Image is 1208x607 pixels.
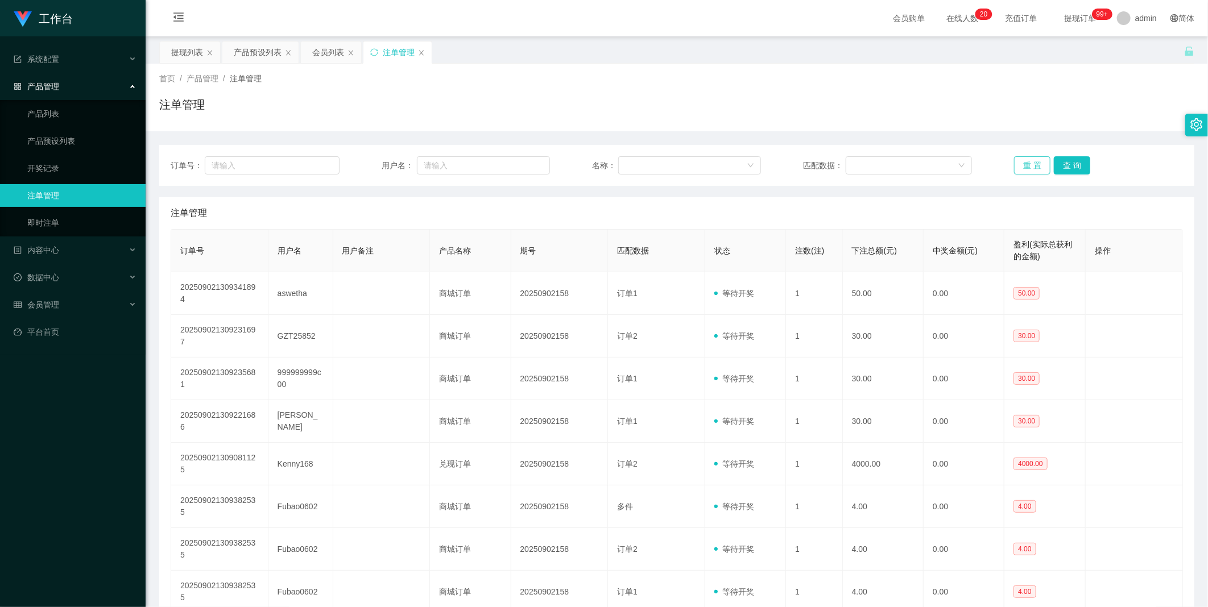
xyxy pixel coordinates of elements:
td: 商城订单 [430,528,511,571]
span: 多件 [617,502,633,511]
i: 图标: profile [14,246,22,254]
td: 1 [786,485,843,528]
span: 30.00 [1013,415,1040,427]
td: 1 [786,528,843,571]
button: 查 询 [1054,156,1090,174]
a: 产品预设列表 [27,130,136,152]
span: 订单号： [171,160,205,172]
td: 1 [786,272,843,315]
i: 图标: table [14,301,22,309]
td: 0.00 [924,443,1004,485]
span: / [180,74,182,83]
span: 状态 [714,246,730,255]
td: Fubao0602 [268,528,333,571]
span: 等待开奖 [714,502,754,511]
td: GZT25852 [268,315,333,357]
span: 操作 [1095,246,1111,255]
span: 30.00 [1013,372,1040,385]
div: 提现列表 [171,41,203,63]
td: 202509021309231697 [171,315,268,357]
span: 订单2 [617,459,638,468]
td: 兑现订单 [430,443,511,485]
span: 订单号 [180,246,204,255]
span: 用户名 [278,246,301,255]
td: 202509021309081125 [171,443,268,485]
a: 即时注单 [27,211,136,234]
span: 产品管理 [187,74,218,83]
h1: 工作台 [39,1,73,37]
td: 0.00 [924,400,1004,443]
td: 20250902158 [511,528,609,571]
span: / [223,74,225,83]
span: 等待开奖 [714,459,754,468]
span: 用户名： [382,160,417,172]
td: 999999999c00 [268,357,333,400]
span: 等待开奖 [714,331,754,340]
a: 注单管理 [27,184,136,207]
span: 4.00 [1013,543,1036,555]
i: 图标: close [347,49,354,56]
td: 商城订单 [430,272,511,315]
span: 提现订单 [1059,14,1102,22]
td: aswetha [268,272,333,315]
i: 图标: appstore-o [14,82,22,90]
td: 商城订单 [430,315,511,357]
span: 订单2 [617,544,638,554]
span: 注数(注) [795,246,824,255]
span: 数据中心 [14,273,59,282]
span: 盈利(实际总获利的金额) [1013,240,1072,261]
td: 50.00 [843,272,924,315]
td: 4000.00 [843,443,924,485]
i: 图标: sync [370,48,378,56]
td: [PERSON_NAME] [268,400,333,443]
i: 图标: check-circle-o [14,273,22,281]
span: 会员管理 [14,300,59,309]
span: 50.00 [1013,287,1040,300]
sup: 1064 [1092,9,1112,20]
td: 202509021309235681 [171,357,268,400]
input: 请输入 [205,156,340,174]
td: Kenny168 [268,443,333,485]
td: 202509021309341894 [171,272,268,315]
td: 0.00 [924,272,1004,315]
sup: 20 [975,9,992,20]
span: 30.00 [1013,330,1040,342]
td: 202509021309382535 [171,485,268,528]
td: 0.00 [924,528,1004,571]
span: 订单2 [617,331,638,340]
span: 注单管理 [230,74,262,83]
span: 4.00 [1013,500,1036,513]
td: 1 [786,315,843,357]
td: 1 [786,357,843,400]
span: 内容中心 [14,246,59,255]
span: 等待开奖 [714,544,754,554]
td: 1 [786,443,843,485]
td: 0.00 [924,315,1004,357]
a: 开奖记录 [27,157,136,180]
i: 图标: down [958,162,965,170]
span: 订单1 [617,417,638,426]
i: 图标: unlock [1184,46,1194,56]
i: 图标: close [418,49,425,56]
p: 2 [980,9,984,20]
td: 20250902158 [511,315,609,357]
i: 图标: menu-fold [159,1,198,37]
i: 图标: form [14,55,22,63]
td: 30.00 [843,357,924,400]
a: 产品列表 [27,102,136,125]
td: Fubao0602 [268,485,333,528]
i: 图标: setting [1190,118,1203,131]
span: 下注总额(元) [852,246,897,255]
img: logo.9652507e.png [14,11,32,27]
td: 0.00 [924,485,1004,528]
span: 用户备注 [342,246,374,255]
span: 首页 [159,74,175,83]
span: 期号 [520,246,536,255]
span: 产品名称 [439,246,471,255]
td: 4.00 [843,528,924,571]
td: 20250902158 [511,357,609,400]
td: 商城订单 [430,357,511,400]
td: 202509021309382535 [171,528,268,571]
input: 请输入 [417,156,551,174]
td: 202509021309221686 [171,400,268,443]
